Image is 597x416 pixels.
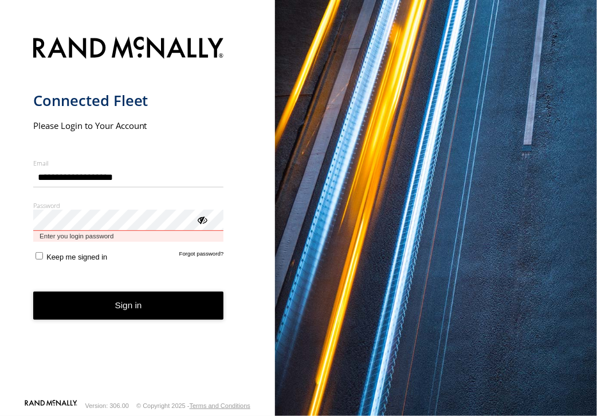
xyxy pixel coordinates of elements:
form: main [33,30,242,399]
label: Password [33,201,224,210]
div: Version: 306.00 [85,402,129,409]
a: Forgot password? [179,250,224,261]
span: Enter you login password [33,231,224,242]
button: Sign in [33,292,224,320]
img: Rand McNally [33,34,224,64]
a: Visit our Website [25,400,77,411]
input: Keep me signed in [36,252,43,260]
span: Keep me signed in [46,253,107,261]
a: Terms and Conditions [190,402,250,409]
div: © Copyright 2025 - [136,402,250,409]
div: ViewPassword [196,214,207,225]
h1: Connected Fleet [33,91,224,110]
h2: Please Login to Your Account [33,120,224,131]
label: Email [33,159,224,167]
